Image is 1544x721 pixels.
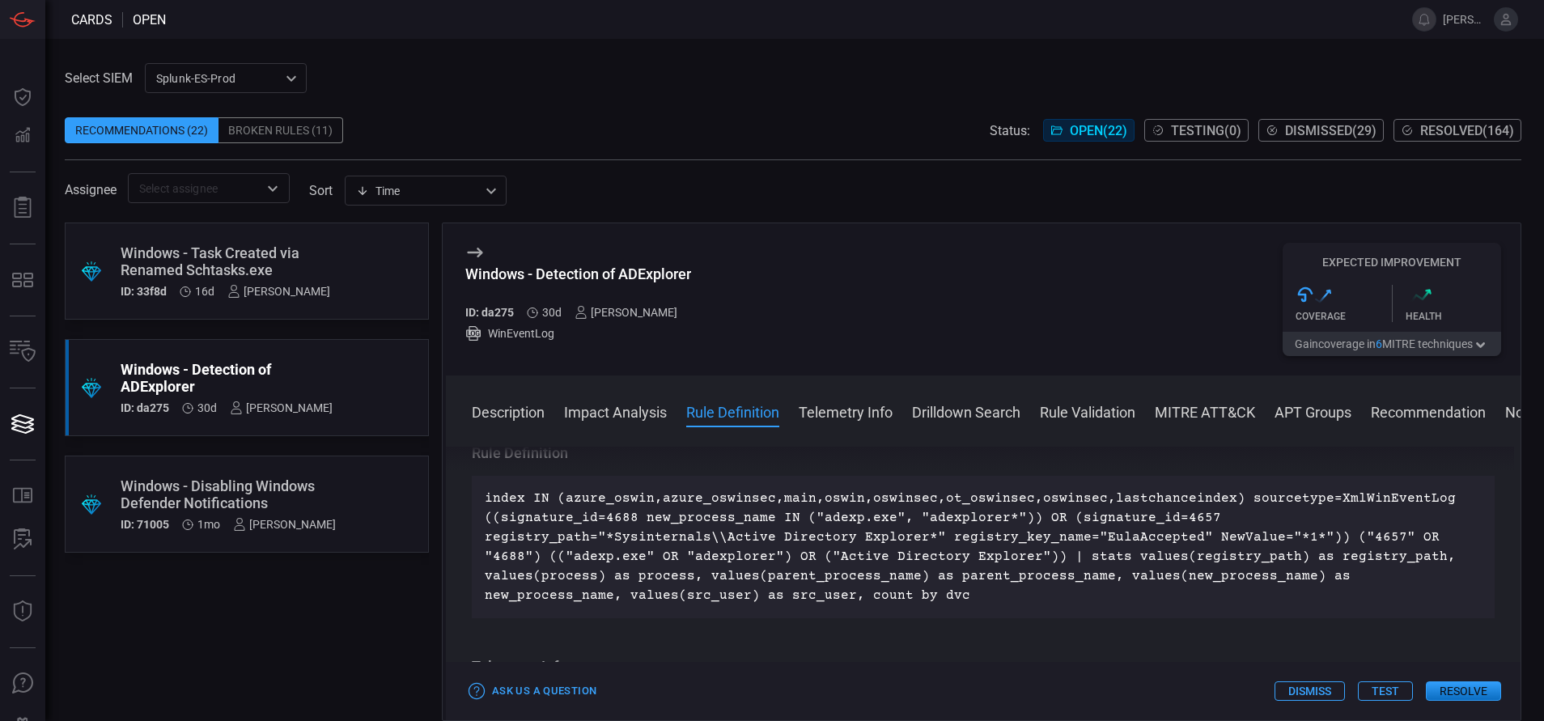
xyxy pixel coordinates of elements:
span: [PERSON_NAME].[PERSON_NAME] [1443,13,1487,26]
button: Drilldown Search [912,401,1020,421]
div: Windows - Detection of ADExplorer [121,361,333,395]
h3: Telemetry Info [472,657,1495,676]
span: Resolved ( 164 ) [1420,123,1514,138]
button: Recommendation [1371,401,1486,421]
div: Windows - Disabling Windows Defender Notifications [121,477,336,511]
button: Impact Analysis [564,401,667,421]
button: Rule Validation [1040,401,1135,421]
input: Select assignee [133,178,258,198]
button: Cards [3,405,42,443]
div: Health [1406,311,1502,322]
p: index IN (azure_oswin,azure_oswinsec,main,oswin,oswinsec,ot_oswinsec,oswinsec,lastchanceindex) so... [485,489,1482,605]
button: Threat Intelligence [3,592,42,631]
h5: ID: 33f8d [121,285,167,298]
button: Reports [3,189,42,227]
button: Dismissed(29) [1258,119,1384,142]
div: Coverage [1296,311,1392,322]
h5: Expected Improvement [1283,256,1501,269]
button: Resolve [1426,681,1501,701]
span: Testing ( 0 ) [1171,123,1241,138]
div: Recommendations (22) [65,117,218,143]
button: Description [472,401,545,421]
div: Windows - Detection of ADExplorer [465,265,691,282]
span: Open ( 22 ) [1070,123,1127,138]
button: Ask Us a Question [465,679,600,704]
div: Windows - Task Created via Renamed Schtasks.exe [121,244,330,278]
span: Aug 10, 2025 9:09 AM [197,401,217,414]
div: Broken Rules (11) [218,117,343,143]
span: Aug 24, 2025 8:50 AM [195,285,214,298]
h5: ID: da275 [121,401,169,414]
span: Status: [990,123,1030,138]
button: Detections [3,117,42,155]
div: [PERSON_NAME] [227,285,330,298]
button: MITRE - Detection Posture [3,261,42,299]
button: Dismiss [1275,681,1345,701]
span: Dismissed ( 29 ) [1285,123,1376,138]
button: Dashboard [3,78,42,117]
h5: ID: 71005 [121,518,169,531]
div: WinEventLog [465,325,691,341]
button: Notes [1505,401,1544,421]
h5: ID: da275 [465,306,514,319]
button: Rule Catalog [3,477,42,515]
button: Open [261,177,284,200]
span: Assignee [65,182,117,197]
span: 6 [1376,337,1382,350]
span: Cards [71,12,112,28]
div: [PERSON_NAME] [575,306,677,319]
button: Testing(0) [1144,119,1249,142]
button: Resolved(164) [1393,119,1521,142]
button: Gaincoverage in6MITRE techniques [1283,332,1501,356]
p: Splunk-ES-Prod [156,70,281,87]
button: Inventory [3,333,42,371]
button: Test [1358,681,1413,701]
span: Aug 03, 2025 11:41 AM [197,518,220,531]
div: Time [356,183,481,199]
label: Select SIEM [65,70,133,86]
span: open [133,12,166,28]
div: [PERSON_NAME] [230,401,333,414]
button: ALERT ANALYSIS [3,520,42,559]
button: Telemetry Info [799,401,893,421]
label: sort [309,183,333,198]
button: MITRE ATT&CK [1155,401,1255,421]
button: Rule Definition [686,401,779,421]
span: Aug 10, 2025 9:09 AM [542,306,562,319]
button: Ask Us A Question [3,664,42,703]
button: APT Groups [1275,401,1351,421]
div: [PERSON_NAME] [233,518,336,531]
button: Open(22) [1043,119,1135,142]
